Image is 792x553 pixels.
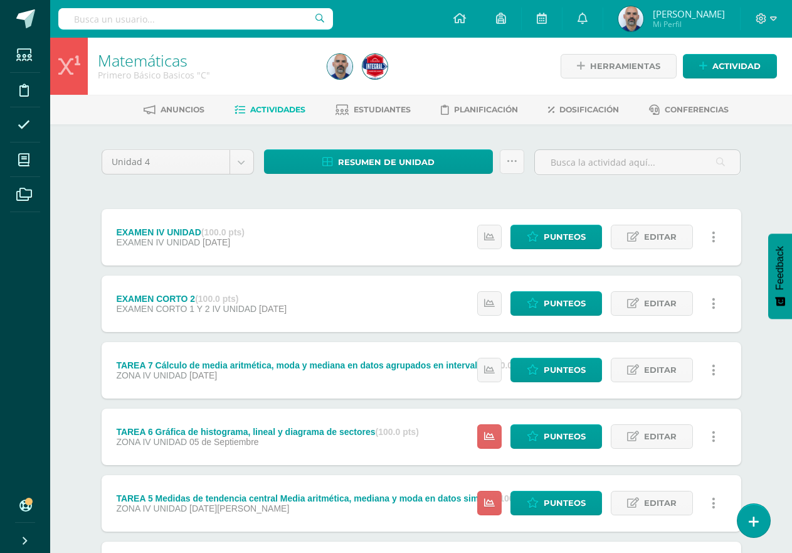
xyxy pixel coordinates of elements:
[201,227,245,237] strong: (100.0 pts)
[116,304,256,314] span: EXAMEN CORTO 1 Y 2 IV UNIDAD
[189,503,289,513] span: [DATE][PERSON_NAME]
[112,150,220,174] span: Unidad 4
[58,8,333,30] input: Busca un usuario...
[116,360,531,370] div: TAREA 7 Cálculo de media aritmética, moda y mediana en datos agrupados en intervalos
[544,491,586,515] span: Punteos
[98,69,312,81] div: Primero Básico Basicos 'C'
[712,55,761,78] span: Actividad
[510,491,602,515] a: Punteos
[544,358,586,382] span: Punteos
[590,55,660,78] span: Herramientas
[335,100,411,120] a: Estudiantes
[116,503,187,513] span: ZONA IV UNIDAD
[510,424,602,449] a: Punteos
[618,6,643,31] img: 86237826b05a9077d3f6f6be1bc4b84d.png
[544,225,586,249] span: Punteos
[189,370,217,380] span: [DATE]
[665,105,729,114] span: Conferencias
[327,54,352,79] img: 86237826b05a9077d3f6f6be1bc4b84d.png
[644,292,677,315] span: Editar
[98,51,312,69] h1: Matemáticas
[338,151,435,174] span: Resumen de unidad
[535,150,740,174] input: Busca la actividad aquí...
[250,105,305,114] span: Actividades
[644,425,677,448] span: Editar
[161,105,204,114] span: Anuncios
[561,54,677,78] a: Herramientas
[102,150,253,174] a: Unidad 4
[510,291,602,316] a: Punteos
[116,437,187,447] span: ZONA IV UNIDAD
[510,358,602,382] a: Punteos
[548,100,619,120] a: Dosificación
[116,294,287,304] div: EXAMEN CORTO 2
[644,358,677,382] span: Editar
[195,294,238,304] strong: (100.0 pts)
[189,437,259,447] span: 05 de Septiembre
[362,54,388,79] img: 0b01a08b21beeb9c19f771c7d5a6519e.png
[354,105,411,114] span: Estudiantes
[653,19,725,30] span: Mi Perfil
[264,149,494,174] a: Resumen de unidad
[116,227,245,237] div: EXAMEN IV UNIDAD
[144,100,204,120] a: Anuncios
[441,100,518,120] a: Planificación
[235,100,305,120] a: Actividades
[376,427,419,437] strong: (100.0 pts)
[203,237,230,247] span: [DATE]
[768,234,792,319] button: Feedback - Mostrar encuesta
[544,425,586,448] span: Punteos
[116,370,187,380] span: ZONA IV UNIDAD
[683,54,777,78] a: Actividad
[649,100,729,120] a: Conferencias
[116,427,418,437] div: TAREA 6 Gráfica de histograma, lineal y diagrama de sectores
[98,50,187,71] a: Matemáticas
[116,493,539,503] div: TAREA 5 Medidas de tendencia central Media aritmética, mediana y moda en datos simples
[559,105,619,114] span: Dosificación
[510,225,602,249] a: Punteos
[454,105,518,114] span: Planificación
[774,246,786,290] span: Feedback
[653,8,725,20] span: [PERSON_NAME]
[116,237,200,247] span: EXAMEN IV UNIDAD
[644,491,677,515] span: Editar
[259,304,287,314] span: [DATE]
[644,225,677,249] span: Editar
[544,292,586,315] span: Punteos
